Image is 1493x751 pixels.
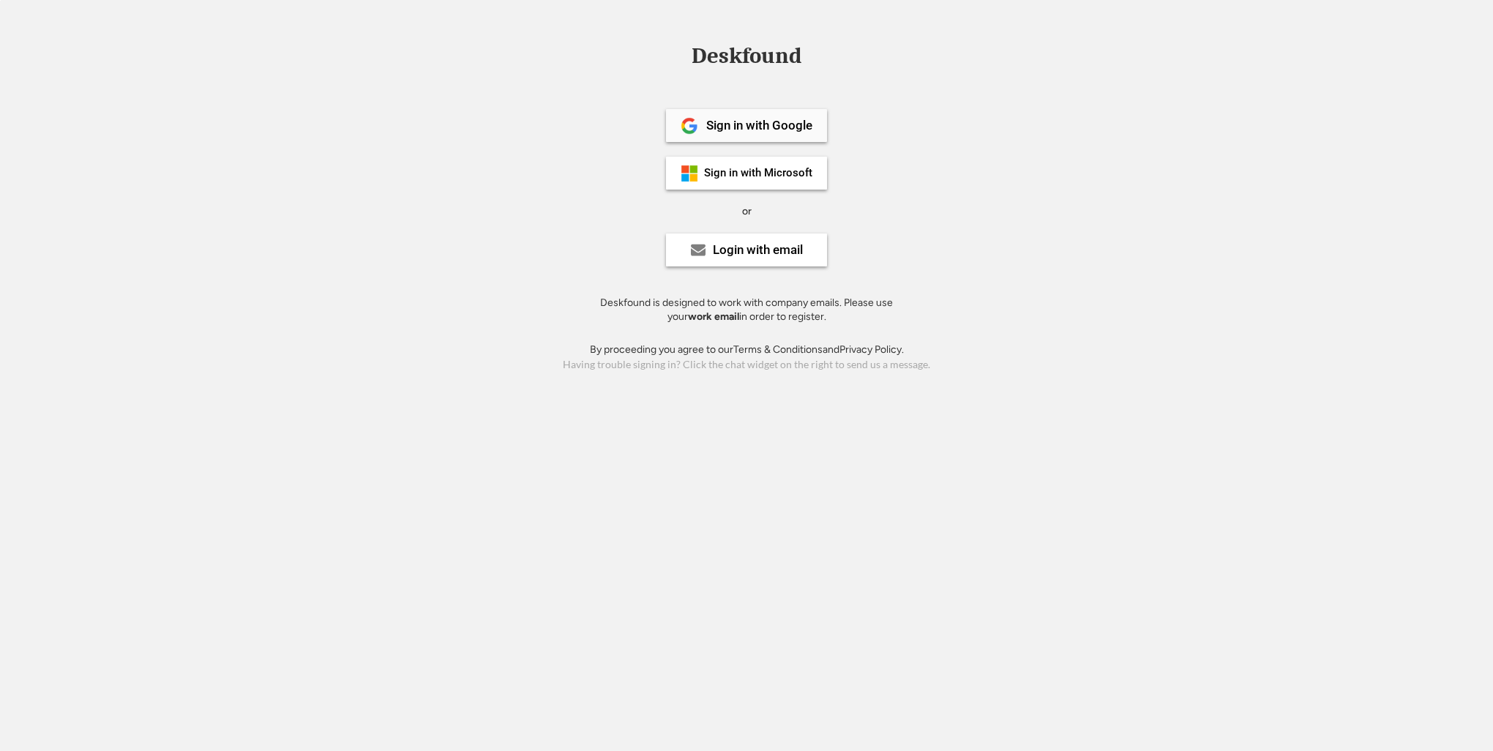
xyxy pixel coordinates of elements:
strong: work email [688,310,739,323]
img: ms-symbollockup_mssymbol_19.png [681,165,698,182]
div: Deskfound [684,45,809,67]
div: By proceeding you agree to our and [590,343,904,357]
div: Sign in with Google [706,119,812,132]
a: Privacy Policy. [839,343,904,356]
img: 1024px-Google__G__Logo.svg.png [681,117,698,135]
div: Deskfound is designed to work with company emails. Please use your in order to register. [582,296,911,324]
div: Sign in with Microsoft [704,168,812,179]
div: or [742,204,752,219]
a: Terms & Conditions [733,343,823,356]
div: Login with email [713,244,803,256]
